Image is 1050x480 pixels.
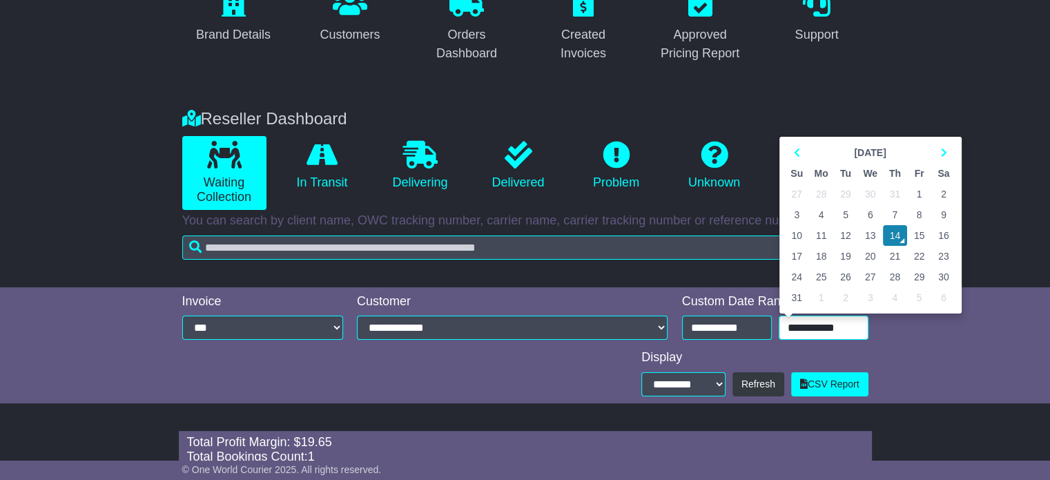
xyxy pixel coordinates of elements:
[425,26,509,63] div: Orders Dashboard
[541,26,626,63] div: Created Invoices
[785,225,809,246] td: 10
[809,287,834,308] td: 1
[641,350,868,365] div: Display
[476,136,561,195] a: Delivered
[672,136,757,195] a: Unknown
[883,246,907,267] td: 21
[907,204,931,225] td: 8
[883,287,907,308] td: 4
[574,136,659,195] a: Problem
[833,184,857,204] td: 29
[833,246,857,267] td: 19
[931,225,955,246] td: 16
[931,267,955,287] td: 30
[858,246,883,267] td: 20
[182,294,344,309] div: Invoice
[858,287,883,308] td: 3
[658,26,743,63] div: Approved Pricing Report
[833,204,857,225] td: 5
[175,109,875,129] div: Reseller Dashboard
[795,26,838,44] div: Support
[785,204,809,225] td: 3
[809,267,834,287] td: 25
[196,26,271,44] div: Brand Details
[809,204,834,225] td: 4
[791,372,868,396] a: CSV Report
[907,246,931,267] td: 22
[357,294,668,309] div: Customer
[883,267,907,287] td: 28
[308,450,315,463] span: 1
[301,435,332,449] span: 19.65
[858,184,883,204] td: 30
[931,246,955,267] td: 23
[883,225,907,246] td: 14
[907,163,931,184] th: Fr
[182,464,382,475] span: © One World Courier 2025. All rights reserved.
[931,287,955,308] td: 6
[833,287,857,308] td: 2
[931,204,955,225] td: 9
[907,287,931,308] td: 5
[809,142,931,163] th: Select Month
[883,204,907,225] td: 7
[858,267,883,287] td: 27
[833,225,857,246] td: 12
[187,435,864,450] div: Total Profit Margin: $
[682,294,868,309] div: Custom Date Range
[833,163,857,184] th: Tu
[931,184,955,204] td: 2
[378,136,463,195] a: Delivering
[182,213,868,229] p: You can search by client name, OWC tracking number, carrier name, carrier tracking number or refe...
[187,450,864,465] div: Total Bookings Count:
[858,163,883,184] th: We
[809,225,834,246] td: 11
[809,246,834,267] td: 18
[907,267,931,287] td: 29
[785,267,809,287] td: 24
[320,26,380,44] div: Customers
[785,287,809,308] td: 31
[785,184,809,204] td: 27
[931,163,955,184] th: Sa
[858,204,883,225] td: 6
[883,163,907,184] th: Th
[280,136,364,195] a: In Transit
[858,225,883,246] td: 13
[785,163,809,184] th: Su
[732,372,784,396] button: Refresh
[907,225,931,246] td: 15
[907,184,931,204] td: 1
[785,246,809,267] td: 17
[770,136,855,195] a: Cancelled
[833,267,857,287] td: 26
[182,136,266,210] a: Waiting Collection
[809,163,834,184] th: Mo
[809,184,834,204] td: 28
[883,184,907,204] td: 31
